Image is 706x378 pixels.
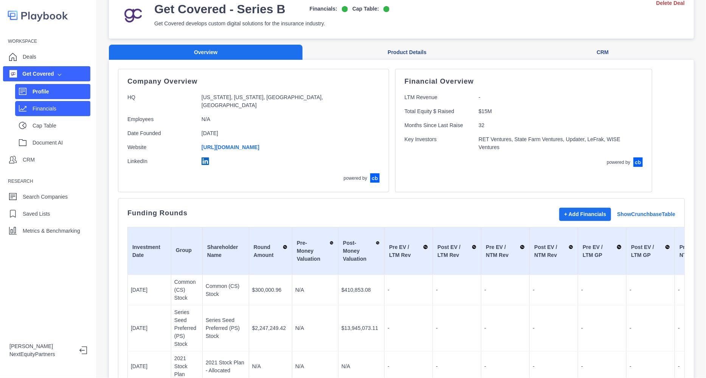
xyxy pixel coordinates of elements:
[436,324,478,332] p: -
[383,6,389,12] img: on-logo
[341,324,381,332] p: $13,945,073.11
[9,70,54,78] div: Get Covered
[23,210,50,218] p: Saved Lists
[630,324,672,332] p: -
[423,243,428,251] img: Sort
[131,362,168,370] p: [DATE]
[388,286,430,294] p: -
[154,2,286,17] h3: Get Covered - Series B
[127,129,196,137] p: Date Founded
[9,70,17,78] img: company image
[533,286,575,294] p: -
[389,243,428,259] div: Pre EV / LTM Rev
[310,5,337,13] p: Financials:
[569,243,573,251] img: Sort
[127,210,188,216] p: Funding Rounds
[581,286,623,294] p: -
[33,88,90,96] p: Profile
[405,78,643,84] p: Financial Overview
[131,324,168,332] p: [DATE]
[33,105,90,113] p: Financials
[202,157,209,165] img: linkedin-logo
[132,243,166,259] div: Investment Date
[341,362,381,370] p: N/A
[583,243,622,259] div: Pre EV / LTM GP
[154,20,389,28] p: Get Covered develops custom digital solutions for the insurance industry.
[295,362,335,370] p: N/A
[174,278,199,302] p: Common (CS) Stock
[617,243,622,251] img: Sort
[630,362,672,370] p: -
[388,324,430,332] p: -
[344,175,367,182] p: powered by
[479,107,622,115] p: $15M
[665,243,670,251] img: Sort
[484,286,526,294] p: -
[202,129,353,137] p: [DATE]
[534,243,573,259] div: Post EV / NTM Rev
[127,115,196,123] p: Employees
[109,45,303,60] button: Overview
[479,93,622,101] p: -
[352,5,379,13] p: Cap Table:
[436,286,478,294] p: -
[206,316,246,340] p: Series Seed Preferred (PS) Stock
[23,156,35,164] p: CRM
[343,239,380,263] div: Post-Money Valuation
[405,93,473,101] p: LTM Revenue
[376,239,380,247] img: Sort
[388,362,430,370] p: -
[23,193,68,201] p: Search Companies
[405,107,473,115] p: Total Equity $ Raised
[607,159,630,166] p: powered by
[438,243,476,259] div: Post EV / LTM Rev
[633,157,643,167] img: crunchbase-logo
[252,362,289,370] p: N/A
[472,243,476,251] img: Sort
[370,173,380,183] img: crunchbase-logo
[512,45,694,60] button: CRM
[9,342,73,350] p: [PERSON_NAME]
[202,93,353,109] p: [US_STATE], [US_STATE], [GEOGRAPHIC_DATA], [GEOGRAPHIC_DATA]
[254,243,287,259] div: Round Amount
[176,246,198,256] div: Group
[303,45,512,60] button: Product Details
[484,324,526,332] p: -
[341,286,381,294] p: $410,853.08
[127,78,380,84] p: Company Overview
[479,121,622,129] p: 32
[283,243,287,251] img: Sort
[405,135,473,151] p: Key Investors
[405,121,473,129] p: Months Since Last Raise
[207,243,244,259] div: Shareholder Name
[436,362,478,370] p: -
[127,93,196,109] p: HQ
[520,243,525,251] img: Sort
[9,350,73,358] p: NextEquityPartners
[206,282,246,298] p: Common (CS) Stock
[23,227,80,235] p: Metrics & Benchmarking
[484,362,526,370] p: -
[8,8,68,23] img: logo-colored
[202,115,353,123] p: N/A
[295,324,335,332] p: N/A
[630,286,672,294] p: -
[342,6,348,12] img: on-logo
[479,135,622,151] p: RET Ventures, State Farm Ventures, Updater, LeFrak, WISE Ventures
[617,210,675,218] a: Show Crunchbase Table
[131,286,168,294] p: [DATE]
[33,139,90,147] p: Document AI
[23,53,36,61] p: Deals
[252,324,289,332] p: $2,247,249.42
[330,239,334,247] img: Sort
[297,239,334,263] div: Pre-Money Valuation
[533,362,575,370] p: -
[581,362,623,370] p: -
[174,308,199,348] p: Series Seed Preferred (PS) Stock
[127,157,196,167] p: LinkedIn
[33,122,90,130] p: Cap Table
[206,359,246,375] p: 2021 Stock Plan - Allocated
[252,286,289,294] p: $300,000.96
[559,208,611,221] button: + Add Financials
[486,243,525,259] div: Pre EV / NTM Rev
